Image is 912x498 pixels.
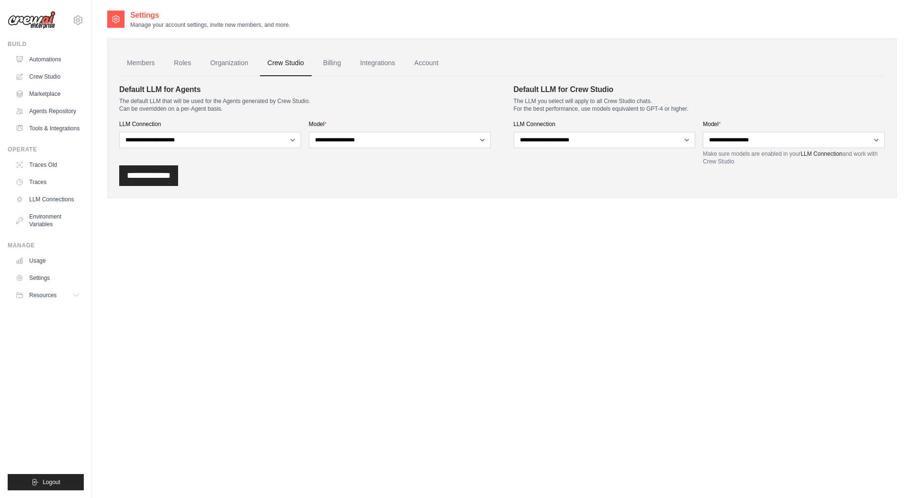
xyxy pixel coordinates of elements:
a: Tools & Integrations [11,121,84,136]
a: Billing [315,50,349,76]
p: Manage your account settings, invite new members, and more. [130,21,290,29]
label: LLM Connection [514,120,696,128]
h2: Settings [130,10,290,21]
a: Traces Old [11,157,84,173]
span: Resources [29,291,56,299]
label: Model [703,120,885,128]
div: Operate [8,146,84,153]
a: Marketplace [11,86,84,102]
a: Crew Studio [11,69,84,84]
a: Crew Studio [260,50,312,76]
a: Automations [11,52,84,67]
h4: Default LLM for Agents [119,84,491,95]
a: Settings [11,270,84,286]
div: Manage [8,242,84,249]
a: LLM Connections [11,192,84,207]
label: Model [309,120,491,128]
span: Logout [43,478,60,486]
a: Environment Variables [11,209,84,232]
a: Members [119,50,162,76]
div: Build [8,40,84,48]
a: Integrations [352,50,403,76]
p: Make sure models are enabled in your and work with Crew Studio [703,150,885,165]
a: LLM Connection [800,151,842,157]
h4: Default LLM for Crew Studio [514,84,885,95]
button: Logout [8,474,84,490]
p: The default LLM that will be used for the Agents generated by Crew Studio. Can be overridden on a... [119,97,491,113]
a: Agents Repository [11,104,84,119]
a: Organization [203,50,256,76]
a: Roles [166,50,199,76]
p: The LLM you select will apply to all Crew Studio chats. For the best performance, use models equi... [514,97,885,113]
a: Account [406,50,446,76]
a: Usage [11,253,84,268]
label: LLM Connection [119,120,301,128]
img: Logo [8,11,56,29]
a: Traces [11,174,84,190]
button: Resources [11,288,84,303]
